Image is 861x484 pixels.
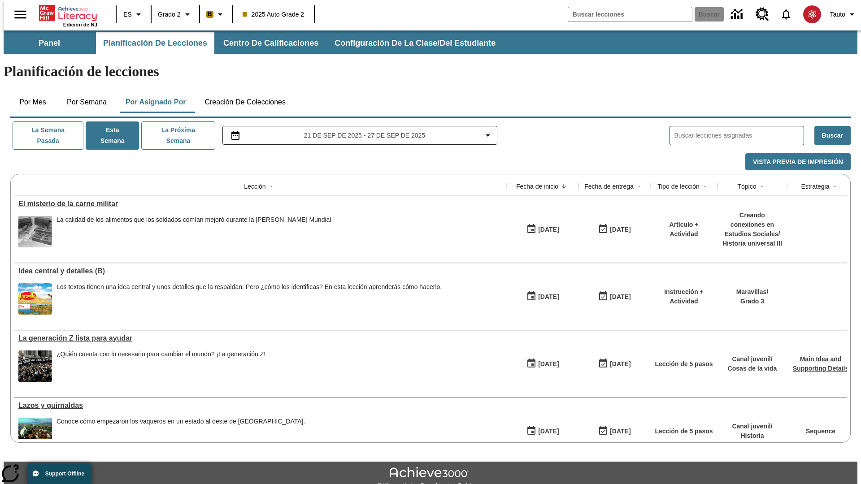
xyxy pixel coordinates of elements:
button: Sort [558,181,569,192]
div: Idea central y detalles (B) [18,267,502,275]
a: La generación Z lista para ayudar , Lecciones [18,334,502,342]
span: B [208,9,212,20]
p: Creando conexiones en Estudios Sociales / [722,211,783,239]
input: Buscar lecciones asignadas [674,129,804,142]
div: Lazos y guirnaldas [18,402,502,410]
div: Portada [39,3,97,27]
button: Support Offline [27,463,91,484]
a: Main Idea and Supporting Details [793,355,848,372]
a: Notificaciones [774,3,798,26]
span: Configuración de la clase/del estudiante [335,38,496,48]
button: Sort [266,181,277,192]
button: Sort [830,181,840,192]
img: Un grupo de manifestantes protestan frente al Museo Americano de Historia Natural en la ciudad de... [18,350,52,382]
span: Centro de calificaciones [223,38,318,48]
svg: Collapse Date Range Filter [483,130,493,141]
div: Tópico [737,182,756,191]
span: Tauto [830,10,845,19]
button: La próxima semana [141,121,215,150]
span: Panel [39,38,60,48]
div: Fecha de entrega [584,182,634,191]
button: Boost El color de la clase es anaranjado claro. Cambiar el color de la clase. [203,6,229,22]
div: Los textos tienen una idea central y unos detalles que la respaldan. Pero ¿cómo los identificas? ... [57,283,442,291]
button: Centro de calificaciones [216,32,326,54]
div: Conoce cómo empezaron los vaqueros en un estado al oeste de [GEOGRAPHIC_DATA]. [57,418,305,425]
a: El misterio de la carne militar , Lecciones [18,200,502,208]
div: [DATE] [610,224,631,235]
button: 09/21/25: Primer día en que estuvo disponible la lección [523,423,562,440]
button: La semana pasada [13,121,83,150]
button: 09/21/25: Primer día en que estuvo disponible la lección [523,221,562,238]
div: ¿Quién cuenta con lo necesario para cambiar el mundo? ¡La generación Z! [57,350,265,382]
p: Lección de 5 pasos [655,359,713,369]
p: Grado 3 [736,297,769,306]
div: El misterio de la carne militar [18,200,502,208]
button: Sort [757,181,767,192]
img: paniolos hawaianos (vaqueros) arreando ganado [18,418,52,449]
div: [DATE] [610,426,631,437]
p: Artículo + Actividad [655,220,713,239]
span: 2025 Auto Grade 2 [243,10,304,19]
a: Centro de información [726,2,750,27]
div: ¿Quién cuenta con lo necesario para cambiar el mundo? ¡La generación Z! [57,350,265,358]
a: Portada [39,4,97,22]
img: avatar image [803,5,821,23]
div: Subbarra de navegación [4,32,504,54]
p: Canal juvenil / [728,354,777,364]
button: Grado: Grado 2, Elige un grado [154,6,196,22]
button: Configuración de la clase/del estudiante [327,32,503,54]
span: Support Offline [45,471,84,477]
div: Estrategia [801,182,829,191]
button: Por asignado por [118,91,193,113]
div: Fecha de inicio [516,182,558,191]
div: Los textos tienen una idea central y unos detalles que la respaldan. Pero ¿cómo los identificas? ... [57,283,442,315]
div: [DATE] [538,291,559,302]
span: Grado 2 [158,10,181,19]
div: La generación Z lista para ayudar [18,334,502,342]
button: Buscar [814,126,851,145]
a: Lazos y guirnaldas, Lecciones [18,402,502,410]
button: Vista previa de impresión [745,153,851,171]
div: [DATE] [610,359,631,370]
p: Lección de 5 pasos [655,427,713,436]
button: 09/21/25: Último día en que podrá accederse la lección [595,423,634,440]
button: Escoja un nuevo avatar [798,3,826,26]
p: Historia [732,431,772,441]
p: Instrucción + Actividad [655,287,713,306]
input: Buscar campo [568,7,692,22]
a: Idea central y detalles (B), Lecciones [18,267,502,275]
p: Historia universal III [722,239,783,248]
p: Maravillas / [736,287,769,297]
button: Esta semana [86,121,139,150]
button: Creación de colecciones [197,91,293,113]
div: Tipo de lección [657,182,700,191]
button: Por mes [10,91,55,113]
button: Abrir el menú lateral [7,1,34,28]
a: Sequence [806,428,835,435]
span: 21 de sep de 2025 - 27 de sep de 2025 [304,131,425,140]
button: Por semana [60,91,114,113]
div: [DATE] [538,426,559,437]
div: [DATE] [538,359,559,370]
button: 09/21/25: Primer día en que estuvo disponible la lección [523,355,562,372]
span: ES [123,10,132,19]
button: Perfil/Configuración [826,6,861,22]
div: [DATE] [538,224,559,235]
div: Lección [244,182,265,191]
button: Seleccione el intervalo de fechas opción del menú [226,130,494,141]
div: La calidad de los alimentos que los soldados comían mejoró durante la Segunda Guerra Mundial. [57,216,333,247]
button: Panel [4,32,94,54]
button: 09/21/25: Último día en que podrá accederse la lección [595,221,634,238]
p: Canal juvenil / [732,422,772,431]
button: 09/21/25: Último día en que podrá accederse la lección [595,288,634,305]
button: 09/21/25: Último día en que podrá accederse la lección [595,355,634,372]
img: Fotografía en blanco y negro que muestra cajas de raciones de comida militares con la etiqueta U.... [18,216,52,247]
button: 09/21/25: Primer día en que estuvo disponible la lección [523,288,562,305]
h1: Planificación de lecciones [4,63,857,80]
div: Conoce cómo empezaron los vaqueros en un estado al oeste de Estados Unidos. [57,418,305,449]
button: Sort [700,181,710,192]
